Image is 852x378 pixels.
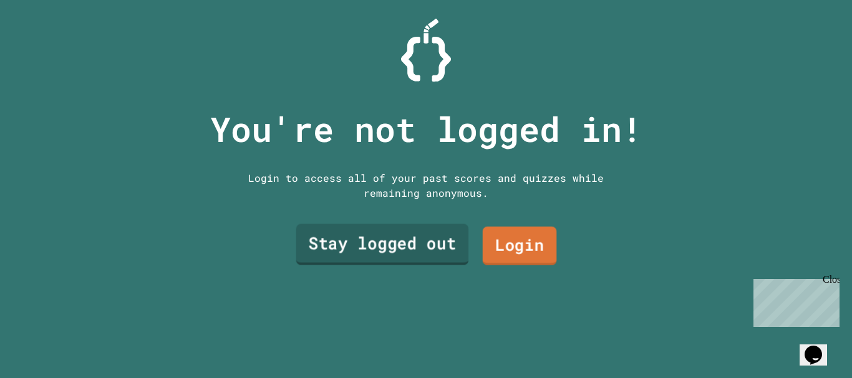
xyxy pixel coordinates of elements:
div: Login to access all of your past scores and quizzes while remaining anonymous. [239,171,613,201]
div: Chat with us now!Close [5,5,86,79]
p: You're not logged in! [210,103,642,155]
iframe: chat widget [748,274,840,327]
a: Login [483,227,556,265]
iframe: chat widget [800,328,840,366]
a: Stay logged out [296,224,469,265]
img: Logo.svg [401,19,451,82]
